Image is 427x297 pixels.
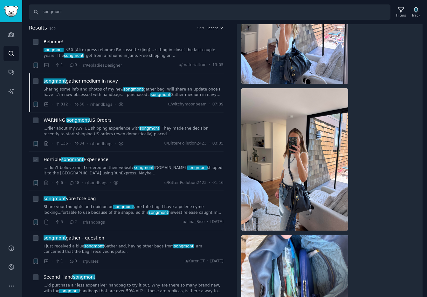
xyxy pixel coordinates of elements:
[206,26,224,30] button: Recent
[197,26,204,30] div: Sort
[44,244,224,255] a: I just received a bluesongmontGather and, having other bags fromsongmont, am concerned that the b...
[206,26,218,30] span: Recent
[65,219,66,226] span: ·
[134,165,154,170] span: songmont
[90,142,112,146] span: r/handbags
[74,141,84,146] span: 34
[44,87,224,98] a: Sharing some info and photos of my newsongmontgather bag. Will share an update once I have ...’m ...
[123,87,144,91] span: songmont
[72,274,96,280] span: songmont
[69,259,77,264] span: 0
[184,259,204,264] span: u/KarenCT
[44,283,224,294] a: ...ld purchase a “less expensive” handbag to try it out. Why are there so many brand new, with ta...
[70,140,72,147] span: ·
[44,156,108,163] span: Horrible Experience
[209,62,210,68] span: ·
[212,141,224,146] span: 03:05
[86,101,88,108] span: ·
[148,210,169,215] span: songmont
[83,259,99,264] span: r/purses
[210,259,224,264] span: [DATE]
[79,62,80,69] span: ·
[52,219,53,226] span: ·
[43,78,66,84] span: songmont
[74,102,84,107] span: 50
[55,62,63,68] span: 1
[44,156,108,163] a: HorriblesongmontExperience
[210,219,224,225] span: [DATE]
[212,62,224,68] span: 13:05
[4,6,18,17] img: GummySearch logo
[209,141,210,146] span: ·
[187,165,208,170] span: songmont
[84,244,104,248] span: songmont
[44,195,96,202] span: yore tote bag
[69,62,77,68] span: 0
[65,258,66,265] span: ·
[173,244,194,248] span: songmont
[52,62,53,69] span: ·
[43,196,66,201] span: songmont
[79,258,80,265] span: ·
[396,13,406,17] div: Filters
[164,141,207,146] span: u/Bitter-Pollution2423
[86,140,88,147] span: ·
[55,219,63,225] span: 5
[43,235,66,240] span: songmont
[65,62,66,69] span: ·
[59,289,79,293] span: songmont
[52,258,53,265] span: ·
[113,205,134,209] span: songmont
[183,219,204,225] span: u/Lina_Rise
[110,179,111,186] span: ·
[52,101,53,108] span: ·
[44,235,104,241] a: songmontgather - question
[55,180,63,186] span: 6
[44,126,224,137] a: ...rlier about my AWFUL shipping experience withsongmont. They made the decision recently to star...
[44,195,96,202] a: songmontyore tote bag
[209,180,210,186] span: ·
[83,63,122,68] span: r/RepladiesDesigner
[69,180,79,186] span: 48
[61,157,84,162] span: songmont
[114,140,116,147] span: ·
[69,219,77,225] span: 2
[209,102,210,107] span: ·
[66,118,90,123] span: songmont
[150,92,171,97] span: songmont
[85,181,107,185] span: r/handbags
[114,101,116,108] span: ·
[207,259,208,264] span: ·
[49,27,56,30] span: 100
[44,274,95,280] a: Second Handsongmont
[29,4,390,20] input: Search Keyword
[212,180,224,186] span: 01:16
[44,117,112,124] span: WARNING: US Orders
[44,274,95,280] span: Second Hand
[55,259,63,264] span: 1
[29,24,47,32] span: Results
[241,88,348,231] img: Songmont gather medium in navy
[79,219,80,226] span: ·
[44,204,224,215] a: Share your thoughts and opinion onsongmontyore tote bag. I have a polene cyme looking...fortable ...
[52,179,53,186] span: ·
[55,141,68,146] span: 136
[139,126,160,131] span: songmont
[90,102,112,107] span: r/handbags
[83,220,105,225] span: r/handbags
[43,48,64,52] span: songmont
[212,102,224,107] span: 07:09
[44,78,118,84] a: songmontgather medium in navy
[44,38,64,45] a: Rehome!
[412,13,420,17] div: Track
[168,102,206,107] span: u/witchymoonbeam
[410,5,423,19] button: Track
[44,78,118,84] span: gather medium in navy
[164,180,207,186] span: u/Bitter-Pollution2423
[55,102,68,107] span: 312
[44,235,104,241] span: gather - question
[70,101,72,108] span: ·
[179,62,207,68] span: u/materialtron
[52,140,53,147] span: ·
